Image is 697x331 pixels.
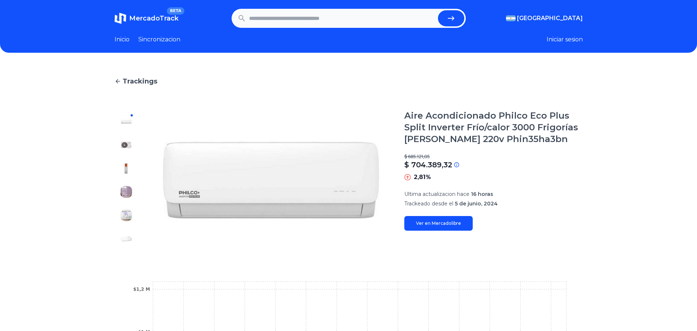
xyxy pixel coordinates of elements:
[404,160,452,170] p: $ 704.389,32
[115,12,126,24] img: MercadoTrack
[455,200,498,207] span: 5 de junio, 2024
[404,191,469,197] span: Ultima actualizacion hace
[153,110,390,250] img: Aire Acondicionado Philco Eco Plus Split Inverter Frío/calor 3000 Frigorías Blanco 220v Phin35ha3bn
[471,191,493,197] span: 16 horas
[129,14,179,22] span: MercadoTrack
[167,7,184,15] span: BETA
[506,15,516,21] img: Argentina
[120,163,132,174] img: Aire Acondicionado Philco Eco Plus Split Inverter Frío/calor 3000 Frigorías Blanco 220v Phin35ha3bn
[404,200,453,207] span: Trackeado desde el
[506,14,583,23] button: [GEOGRAPHIC_DATA]
[115,35,130,44] a: Inicio
[120,233,132,245] img: Aire Acondicionado Philco Eco Plus Split Inverter Frío/calor 3000 Frigorías Blanco 220v Phin35ha3bn
[120,139,132,151] img: Aire Acondicionado Philco Eco Plus Split Inverter Frío/calor 3000 Frigorías Blanco 220v Phin35ha3bn
[133,287,150,292] tspan: $1,2 M
[120,209,132,221] img: Aire Acondicionado Philco Eco Plus Split Inverter Frío/calor 3000 Frigorías Blanco 220v Phin35ha3bn
[414,173,431,182] p: 2,81%
[404,110,583,145] h1: Aire Acondicionado Philco Eco Plus Split Inverter Frío/calor 3000 Frigorías [PERSON_NAME] 220v Ph...
[115,76,583,86] a: Trackings
[120,186,132,198] img: Aire Acondicionado Philco Eco Plus Split Inverter Frío/calor 3000 Frigorías Blanco 220v Phin35ha3bn
[138,35,180,44] a: Sincronizacion
[404,216,473,231] a: Ver en Mercadolibre
[404,154,583,160] p: $ 685.121,05
[120,116,132,127] img: Aire Acondicionado Philco Eco Plus Split Inverter Frío/calor 3000 Frigorías Blanco 220v Phin35ha3bn
[115,12,179,24] a: MercadoTrackBETA
[123,76,157,86] span: Trackings
[517,14,583,23] span: [GEOGRAPHIC_DATA]
[547,35,583,44] button: Iniciar sesion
